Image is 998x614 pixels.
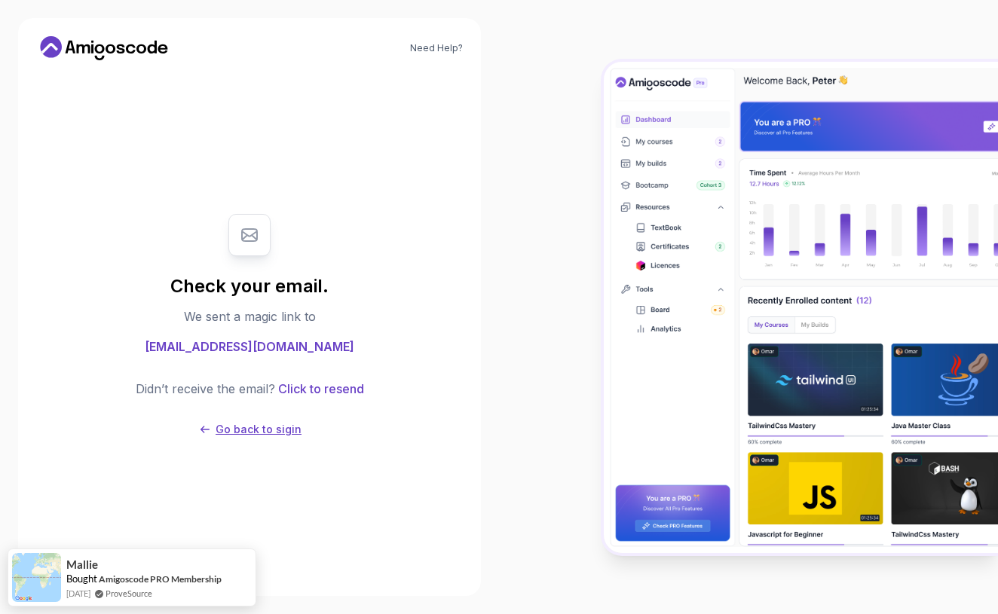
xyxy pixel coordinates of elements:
[12,553,61,602] img: provesource social proof notification image
[604,62,998,553] img: Amigoscode Dashboard
[197,422,302,437] button: Go back to sigin
[99,573,222,585] a: Amigoscode PRO Membership
[36,36,172,60] a: Home link
[106,587,152,600] a: ProveSource
[410,42,463,54] a: Need Help?
[170,274,329,298] h1: Check your email.
[184,307,316,325] p: We sent a magic link to
[275,380,364,398] button: Click to resend
[66,573,97,585] span: Bought
[136,380,275,398] p: Didn’t receive the email?
[216,422,302,437] p: Go back to sigin
[145,338,354,356] span: [EMAIL_ADDRESS][DOMAIN_NAME]
[66,587,90,600] span: [DATE]
[66,558,98,571] span: Mallie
